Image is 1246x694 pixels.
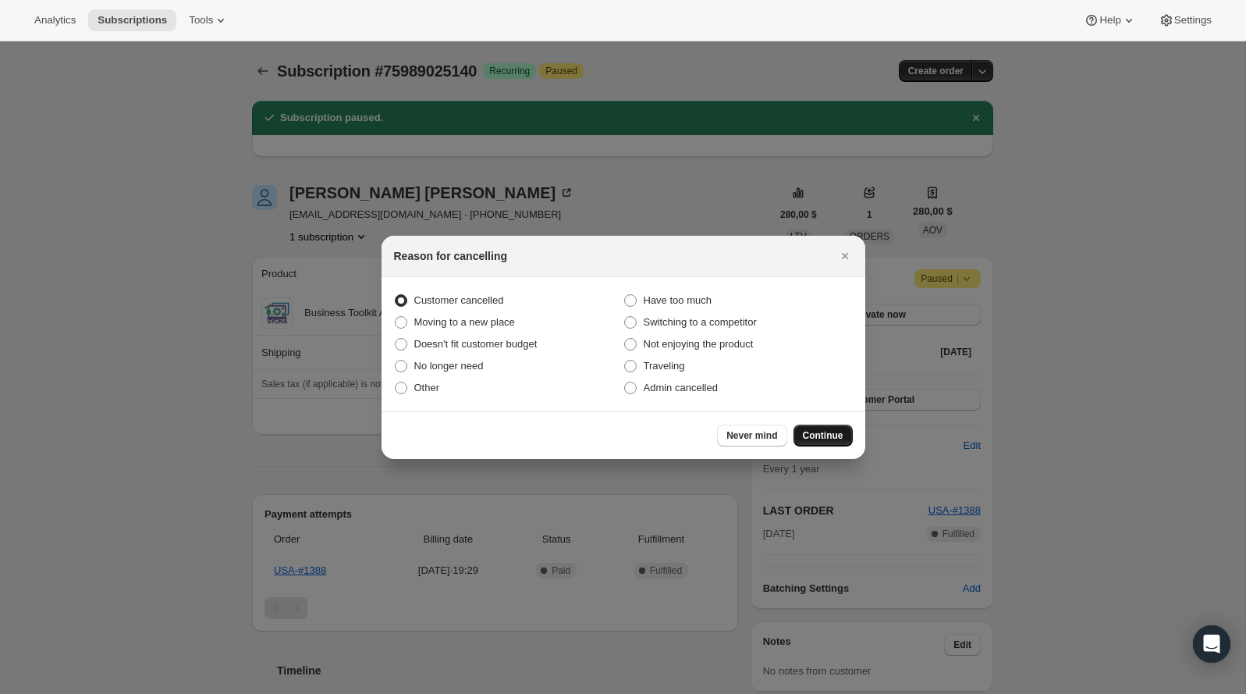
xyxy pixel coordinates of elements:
button: Help [1074,9,1145,31]
span: Not enjoying the product [644,338,754,350]
span: Customer cancelled [414,294,504,306]
span: No longer need [414,360,484,372]
h2: Reason for cancelling [394,248,507,264]
span: Tools [189,14,213,27]
button: Subscriptions [88,9,176,31]
span: Continue [803,429,843,442]
div: Open Intercom Messenger [1193,625,1230,663]
button: Continue [793,425,853,447]
span: Moving to a new place [414,316,515,328]
span: Switching to a competitor [644,316,757,328]
span: Doesn't fit customer budget [414,338,538,350]
span: Settings [1174,14,1212,27]
span: Help [1099,14,1120,27]
span: Never mind [726,429,777,442]
button: Cerrar [834,245,856,267]
span: Have too much [644,294,712,306]
button: Never mind [717,425,786,447]
span: Other [414,382,440,393]
button: Analytics [25,9,85,31]
span: Traveling [644,360,685,372]
span: Subscriptions [98,14,167,27]
button: Settings [1149,9,1221,31]
button: Tools [179,9,238,31]
span: Admin cancelled [644,382,718,393]
span: Analytics [34,14,76,27]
